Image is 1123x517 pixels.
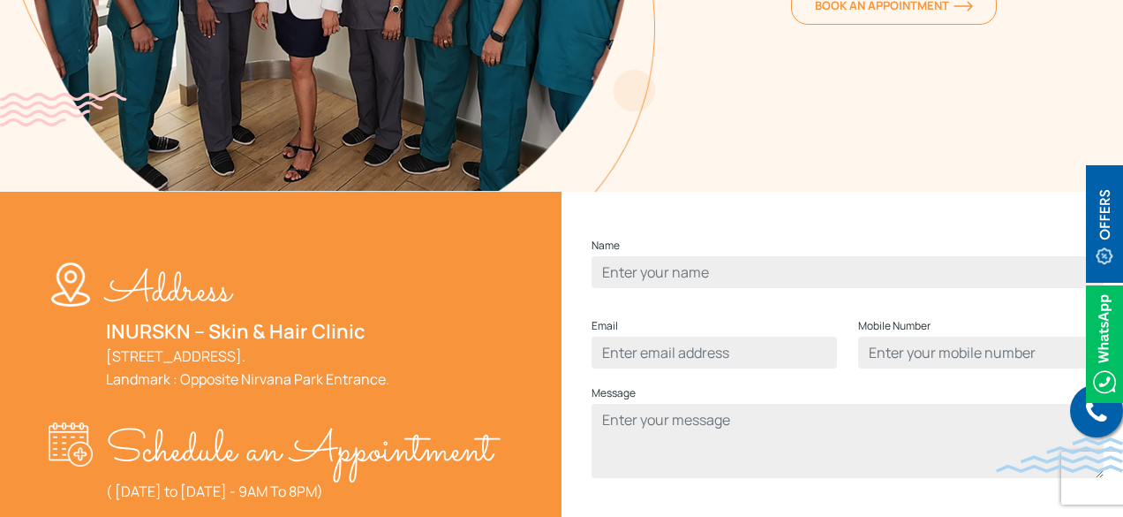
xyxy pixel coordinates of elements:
img: Whatsappicon [1086,285,1123,403]
img: location-w [49,262,106,307]
label: Message [592,383,636,404]
p: Address [106,262,389,320]
p: Schedule an Appointment [106,422,493,480]
img: up-blue-arrow.svg [1088,486,1101,499]
a: Whatsappicon [1086,332,1123,352]
input: Enter email address [592,337,837,369]
input: Enter your name [592,256,1104,288]
a: INURSKN – Skin & Hair Clinic [106,318,366,345]
img: offerBt [1086,165,1123,283]
p: ( [DATE] to [DATE] - 9AM To 8PM) [106,480,493,503]
img: orange-arrow [953,1,973,11]
label: Mobile Number [858,316,931,337]
input: Enter your mobile number [858,337,1104,369]
a: [STREET_ADDRESS].Landmark : Opposite Nirvana Park Entrance. [106,346,389,389]
label: Name [592,235,620,256]
label: Email [592,316,618,337]
img: appointment-w [49,422,106,467]
img: bluewave [996,437,1123,473]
